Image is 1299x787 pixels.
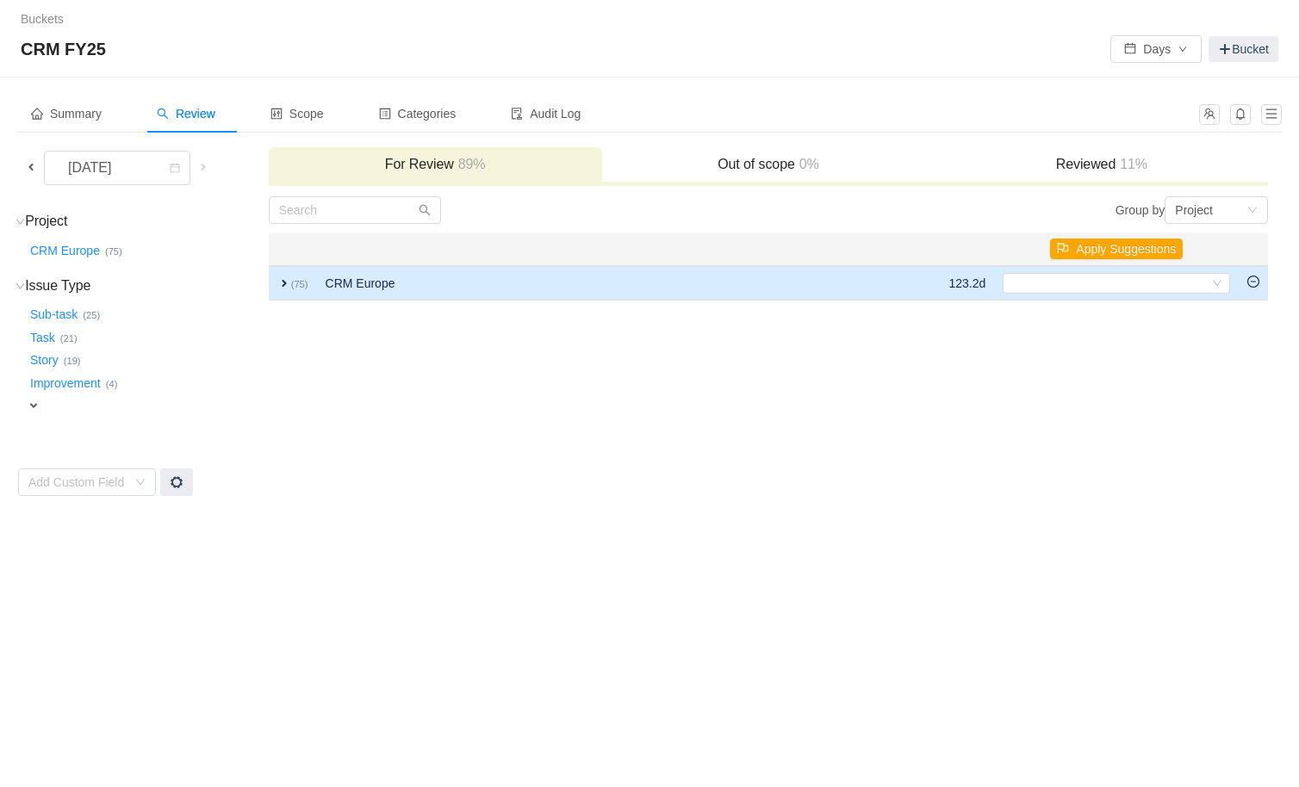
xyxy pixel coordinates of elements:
[1247,205,1258,217] i: icon: down
[1209,36,1278,62] a: Bucket
[379,108,391,120] i: icon: profile
[157,107,215,121] span: Review
[277,156,594,173] h3: For Review
[795,157,819,171] span: 0%
[768,196,1268,224] div: Group by
[135,477,146,489] i: icon: down
[270,107,324,121] span: Scope
[1199,104,1220,125] button: icon: team
[27,347,64,375] button: Story
[64,356,81,366] small: (19)
[27,213,267,230] h3: Project
[27,369,106,397] button: Improvement
[27,324,60,351] button: Task
[21,12,64,26] a: Buckets
[511,107,581,121] span: Audit Log
[1261,104,1282,125] button: icon: menu
[291,279,308,289] small: (75)
[943,156,1259,173] h3: Reviewed
[28,474,127,491] div: Add Custom Field
[419,204,431,216] i: icon: search
[1050,239,1183,259] button: icon: flagApply Suggestions
[16,217,25,226] i: icon: down
[60,333,78,344] small: (21)
[27,237,105,264] button: CRM Europe
[27,399,40,412] span: expand
[1110,35,1202,63] button: icon: calendarDaysicon: down
[270,108,283,120] i: icon: control
[16,282,25,291] i: icon: down
[31,108,43,120] i: icon: home
[940,266,994,301] td: 123.2d
[21,35,116,63] span: CRM FY25
[1230,104,1251,125] button: icon: bell
[317,266,837,301] td: CRM Europe
[511,108,523,120] i: icon: audit
[1247,276,1259,288] i: icon: minus-circle
[379,107,457,121] span: Categories
[27,301,83,329] button: Sub-task
[105,246,122,257] small: (75)
[454,157,486,171] span: 89%
[54,152,128,184] div: [DATE]
[106,379,118,389] small: (4)
[277,276,291,290] span: expand
[27,277,267,294] h3: Issue Type
[157,108,169,120] i: icon: search
[83,310,100,320] small: (25)
[1212,278,1222,290] i: icon: down
[170,163,180,175] i: icon: calendar
[1175,197,1213,223] div: Project
[269,196,441,224] input: Search
[611,156,927,173] h3: Out of scope
[1116,157,1147,171] span: 11%
[31,107,102,121] span: Summary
